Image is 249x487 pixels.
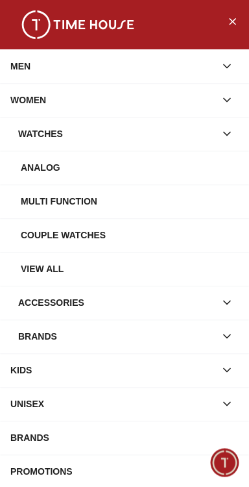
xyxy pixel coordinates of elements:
[222,10,243,31] button: Close Menu
[21,156,239,179] div: Analog
[10,392,215,416] div: UNISEX
[10,55,215,78] div: MEN
[18,122,215,145] div: Watches
[18,325,215,348] div: Brands
[21,257,239,281] div: View all
[21,223,239,247] div: Couple Watches
[13,10,143,39] img: ...
[21,190,239,213] div: Multi Function
[10,460,215,483] div: PROMOTIONS
[10,358,215,382] div: KIDS
[10,88,215,112] div: WOMEN
[211,449,239,477] div: Chat Widget
[10,426,239,449] div: BRANDS
[18,291,215,314] div: Accessories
